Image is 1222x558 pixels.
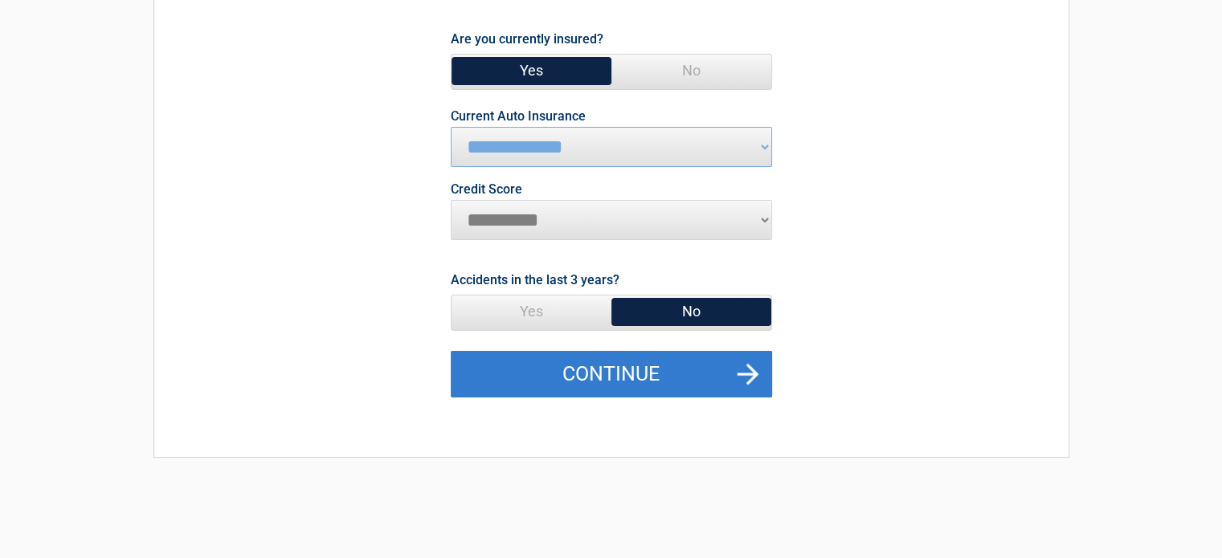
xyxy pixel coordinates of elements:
label: Current Auto Insurance [451,110,586,123]
label: Accidents in the last 3 years? [451,269,619,291]
span: Yes [452,55,611,87]
span: No [611,55,771,87]
span: Yes [452,295,611,328]
label: Credit Score [451,183,522,196]
button: Continue [451,351,772,397]
span: No [611,295,771,328]
label: Are you currently insured? [451,28,603,50]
